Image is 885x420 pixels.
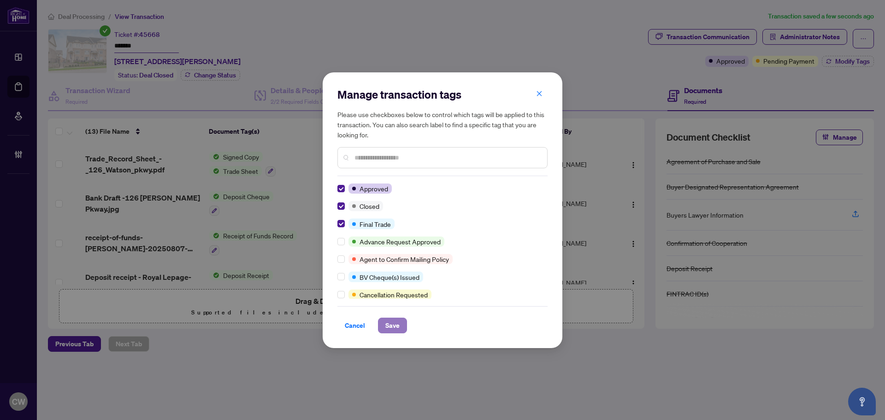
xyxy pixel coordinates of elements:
button: Save [378,318,407,333]
h2: Manage transaction tags [337,87,548,102]
span: Advance Request Approved [360,237,441,247]
span: Closed [360,201,379,211]
span: BV Cheque(s) Issued [360,272,419,282]
button: Cancel [337,318,372,333]
span: Final Trade [360,219,391,229]
h5: Please use checkboxes below to control which tags will be applied to this transaction. You can al... [337,109,548,140]
span: Approved [360,183,388,194]
span: Cancel [345,318,365,333]
span: close [536,90,543,97]
button: Open asap [848,388,876,415]
span: Save [385,318,400,333]
span: Agent to Confirm Mailing Policy [360,254,449,264]
span: Cancellation Requested [360,290,428,300]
